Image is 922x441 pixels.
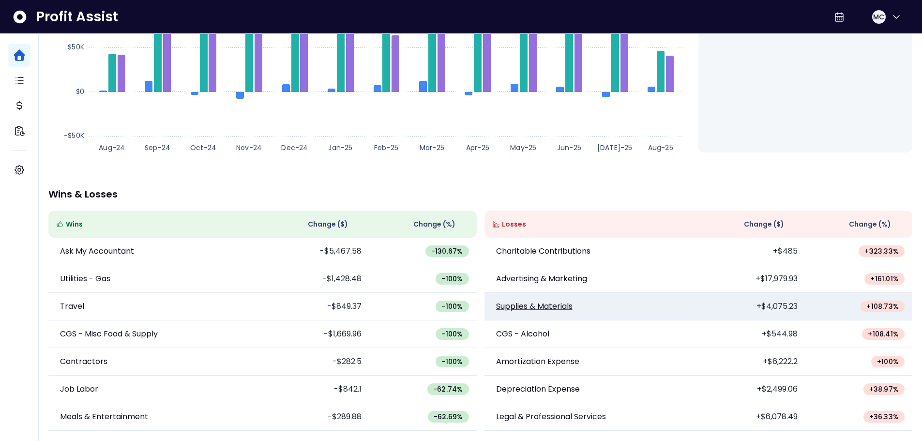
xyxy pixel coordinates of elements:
[48,189,912,199] p: Wins & Losses
[441,274,463,284] span: -100 %
[866,302,899,311] span: + 108.73 %
[877,357,899,366] span: + 100 %
[413,219,455,229] span: Change (%)
[698,376,805,403] td: +$2,499.06
[76,87,84,96] text: $0
[496,301,573,312] p: Supplies & Materials
[496,273,587,285] p: Advertising & Marketing
[869,412,899,422] span: + 36.33 %
[434,412,463,422] span: -62.69 %
[60,245,134,257] p: Ask My Accountant
[496,356,579,367] p: Amortization Expense
[648,143,673,152] text: Aug-25
[870,274,899,284] span: + 161.01 %
[873,12,884,22] span: MC
[431,246,463,256] span: -130.67 %
[374,143,398,152] text: Feb-25
[262,403,369,431] td: -$289.88
[441,357,463,366] span: -100 %
[36,8,118,26] span: Profit Assist
[262,238,369,265] td: -$5,467.58
[68,42,84,52] text: $50K
[60,273,110,285] p: Utilities - Gas
[698,265,805,293] td: +$17,979.93
[868,329,899,339] span: + 108.41 %
[698,403,805,431] td: +$6,078.49
[328,143,352,152] text: Jan-25
[60,383,98,395] p: Job Labor
[262,376,369,403] td: -$842.1
[698,238,805,265] td: +$485
[60,328,158,340] p: CGS - Misc Food & Supply
[510,143,536,152] text: May-25
[698,293,805,320] td: +$4,075.23
[262,320,369,348] td: -$1,669.96
[236,143,262,152] text: Nov-24
[99,143,125,152] text: Aug-24
[496,411,606,423] p: Legal & Professional Services
[597,143,633,152] text: [DATE]-25
[849,219,891,229] span: Change (%)
[145,143,170,152] text: Sep-24
[190,143,216,152] text: Oct-24
[698,320,805,348] td: +$544.98
[496,328,549,340] p: CGS - Alcohol
[869,384,899,394] span: + 38.97 %
[281,143,308,152] text: Dec-24
[262,348,369,376] td: -$282.5
[466,143,489,152] text: Apr-25
[557,143,581,152] text: Jun-25
[60,356,107,367] p: Contractors
[441,302,463,311] span: -100 %
[262,265,369,293] td: -$1,428.48
[60,411,148,423] p: Meals & Entertainment
[64,131,84,140] text: -$50K
[262,293,369,320] td: -$849.37
[60,301,84,312] p: Travel
[502,219,526,229] span: Losses
[496,383,580,395] p: Depreciation Expense
[496,245,590,257] p: Charitable Contributions
[66,219,83,229] span: Wins
[420,143,444,152] text: Mar-25
[441,329,463,339] span: -100 %
[308,219,348,229] span: Change ( $ )
[864,246,899,256] span: + 323.33 %
[433,384,463,394] span: -62.74 %
[698,348,805,376] td: +$6,222.2
[744,219,784,229] span: Change ( $ )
